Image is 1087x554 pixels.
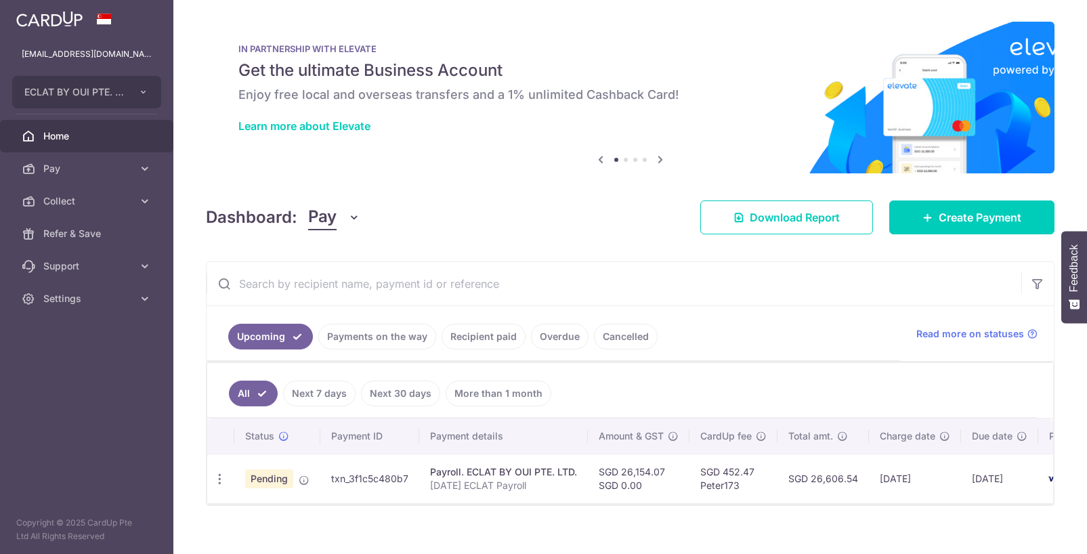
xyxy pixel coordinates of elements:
span: ECLAT BY OUI PTE. LTD. [24,85,125,99]
a: Download Report [700,200,873,234]
span: Pay [308,205,337,230]
a: Next 7 days [283,381,356,406]
iframe: Opens a widget where you can find more information [1002,513,1073,547]
th: Payment ID [320,419,419,454]
span: Read more on statuses [916,327,1024,341]
h4: Dashboard: [206,205,297,230]
a: Learn more about Elevate [238,119,370,133]
span: CardUp fee [700,429,752,443]
input: Search by recipient name, payment id or reference [207,262,1021,305]
a: Read more on statuses [916,327,1038,341]
img: Bank Card [1042,471,1069,487]
img: Renovation banner [206,22,1054,173]
td: [DATE] [869,454,961,503]
a: Upcoming [228,324,313,349]
p: IN PARTNERSHIP WITH ELEVATE [238,43,1022,54]
span: Feedback [1068,244,1080,292]
td: SGD 26,154.07 SGD 0.00 [588,454,689,503]
a: Cancelled [594,324,658,349]
button: Pay [308,205,360,230]
td: SGD 452.47 Peter173 [689,454,777,503]
h5: Get the ultimate Business Account [238,60,1022,81]
div: Payroll. ECLAT BY OUI PTE. LTD. [430,465,577,479]
a: Overdue [531,324,589,349]
a: All [229,381,278,406]
h6: Enjoy free local and overseas transfers and a 1% unlimited Cashback Card! [238,87,1022,103]
th: Payment details [419,419,588,454]
td: [DATE] [961,454,1038,503]
button: ECLAT BY OUI PTE. LTD. [12,76,161,108]
span: Status [245,429,274,443]
span: Settings [43,292,133,305]
img: CardUp [16,11,83,27]
td: txn_3f1c5c480b7 [320,454,419,503]
span: Charge date [880,429,935,443]
span: Total amt. [788,429,833,443]
span: Download Report [750,209,840,226]
span: Collect [43,194,133,208]
a: Next 30 days [361,381,440,406]
td: SGD 26,606.54 [777,454,869,503]
span: Due date [972,429,1013,443]
a: Create Payment [889,200,1054,234]
span: Refer & Save [43,227,133,240]
span: Pay [43,162,133,175]
span: Create Payment [939,209,1021,226]
span: Pending [245,469,293,488]
span: Home [43,129,133,143]
p: [EMAIL_ADDRESS][DOMAIN_NAME] [22,47,152,61]
span: Support [43,259,133,273]
a: More than 1 month [446,381,551,406]
a: Recipient paid [442,324,526,349]
a: Payments on the way [318,324,436,349]
button: Feedback - Show survey [1061,231,1087,323]
p: [DATE] ECLAT Payroll [430,479,577,492]
span: Amount & GST [599,429,664,443]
